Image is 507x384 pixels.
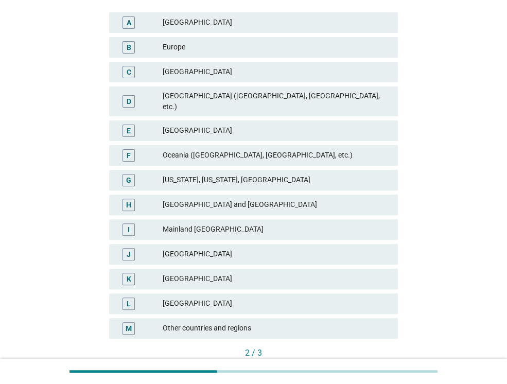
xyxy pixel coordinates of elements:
div: Mainland [GEOGRAPHIC_DATA] [163,223,390,236]
div: K [127,273,131,284]
div: D [127,96,131,107]
div: L [127,298,131,309]
div: [GEOGRAPHIC_DATA] [163,16,390,29]
div: M [126,323,132,334]
div: A [127,17,131,28]
div: [US_STATE], [US_STATE], [GEOGRAPHIC_DATA] [163,174,390,186]
div: [GEOGRAPHIC_DATA] [163,273,390,285]
div: [GEOGRAPHIC_DATA] and [GEOGRAPHIC_DATA] [163,199,390,211]
div: J [127,249,131,259]
div: I [128,224,130,235]
div: C [127,66,131,77]
div: Europe [163,41,390,54]
div: E [127,125,131,136]
div: [GEOGRAPHIC_DATA] ([GEOGRAPHIC_DATA], [GEOGRAPHIC_DATA], etc.) [163,91,390,112]
div: 2 / 3 [109,347,398,359]
div: [GEOGRAPHIC_DATA] [163,298,390,310]
div: B [127,42,131,53]
div: H [126,199,131,210]
div: F [127,150,131,161]
div: [GEOGRAPHIC_DATA] [163,248,390,260]
div: Oceania ([GEOGRAPHIC_DATA], [GEOGRAPHIC_DATA], etc.) [163,149,390,162]
div: [GEOGRAPHIC_DATA] [163,66,390,78]
div: G [126,174,131,185]
div: [GEOGRAPHIC_DATA] [163,125,390,137]
div: Other countries and regions [163,322,390,335]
